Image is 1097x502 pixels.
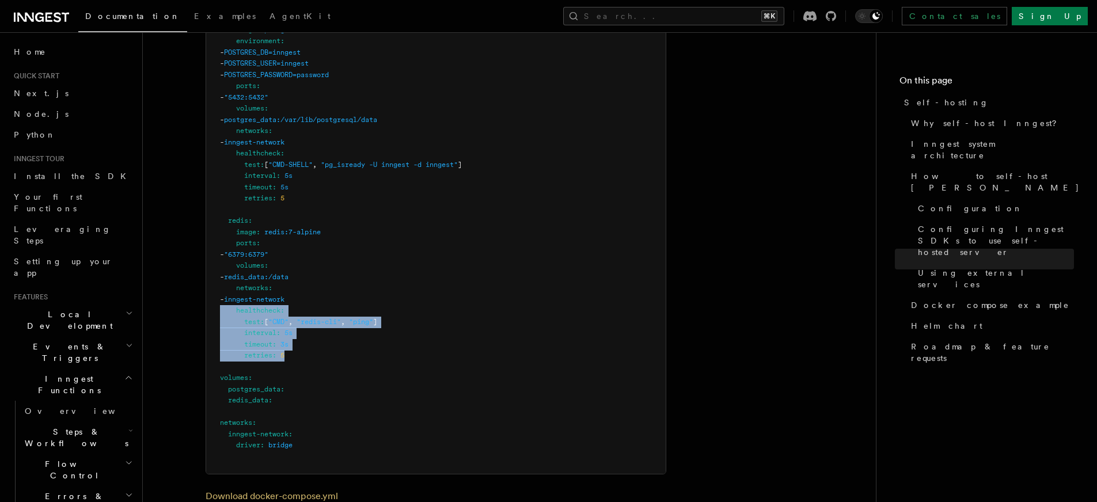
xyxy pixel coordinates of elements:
span: "CMD" [268,318,289,326]
span: Configuration [918,203,1023,214]
a: Node.js [9,104,135,124]
span: image [236,228,256,236]
span: test [244,318,260,326]
h4: On this page [899,74,1074,92]
span: volumes [236,104,264,112]
a: Install the SDK [9,166,135,187]
span: ] [373,318,377,326]
span: redis_data [228,396,268,404]
a: Your first Functions [9,187,135,219]
span: : [260,318,264,326]
span: : [260,441,264,449]
span: postgres:17 [264,26,309,34]
span: : [264,104,268,112]
button: Flow Control [20,454,135,486]
span: volumes [220,374,248,382]
span: networks [220,419,252,427]
span: retries [244,351,272,359]
span: Python [14,130,56,139]
a: Next.js [9,83,135,104]
span: : [248,216,252,225]
span: [ [264,318,268,326]
span: "redis-cli" [297,318,341,326]
span: : [256,228,260,236]
a: AgentKit [263,3,337,31]
a: Configuration [913,198,1074,219]
span: AgentKit [269,12,331,21]
span: : [256,26,260,34]
span: : [268,284,272,292]
span: postgres_data [228,385,280,393]
span: bridge [268,441,293,449]
span: Docker compose example [911,299,1069,311]
button: Inngest Functions [9,368,135,401]
span: Node.js [14,109,69,119]
a: Setting up your app [9,251,135,283]
span: Inngest tour [9,154,64,163]
span: redis:7-alpine [264,228,321,236]
span: - [220,93,224,101]
a: Contact sales [902,7,1007,25]
span: POSTGRES_USER=inngest [224,59,309,67]
span: - [220,295,224,303]
span: 5s [284,329,293,337]
span: - [220,138,224,146]
span: Setting up your app [14,257,113,277]
span: : [272,351,276,359]
span: : [280,385,284,393]
span: image [236,26,256,34]
span: [ [264,161,268,169]
span: environment [236,37,280,45]
span: "5432:5432" [224,93,268,101]
span: "6379:6379" [224,250,268,258]
span: inngest-network [224,138,284,146]
span: : [272,194,276,202]
span: : [289,430,293,438]
span: networks [236,127,268,135]
a: Configuring Inngest SDKs to use self-hosted server [913,219,1074,263]
span: Why self-host Inngest? [911,117,1065,129]
span: How to self-host [PERSON_NAME] [911,170,1080,193]
span: Documentation [85,12,180,21]
span: , [289,318,293,326]
span: redis_data:/data [224,273,289,281]
span: redis [228,216,248,225]
span: Events & Triggers [9,341,126,364]
button: Local Development [9,304,135,336]
span: - [220,59,224,67]
span: - [220,116,224,124]
span: inngest-network [224,295,284,303]
span: Using external services [918,267,1074,290]
span: healthcheck [236,149,280,157]
button: Toggle dark mode [855,9,883,23]
span: timeout [244,340,272,348]
span: networks [236,284,268,292]
span: : [280,306,284,314]
span: retries [244,194,272,202]
span: Inngest Functions [9,373,124,396]
span: volumes [236,261,264,269]
a: Why self-host Inngest? [906,113,1074,134]
span: POSTGRES_DB=inngest [224,48,301,56]
a: Helm chart [906,315,1074,336]
span: Leveraging Steps [14,225,111,245]
a: How to self-host [PERSON_NAME] [906,166,1074,198]
a: Documentation [78,3,187,32]
span: ] [458,161,462,169]
a: Examples [187,3,263,31]
button: Events & Triggers [9,336,135,368]
span: : [280,37,284,45]
a: Roadmap & feature requests [906,336,1074,368]
span: 5 [280,351,284,359]
a: Leveraging Steps [9,219,135,251]
span: : [256,82,260,90]
span: Steps & Workflows [20,426,128,449]
span: Install the SDK [14,172,133,181]
span: timeout [244,183,272,191]
span: - [220,273,224,281]
span: Inngest system architecture [911,138,1074,161]
span: - [220,71,224,79]
span: 5 [280,194,284,202]
span: Self-hosting [904,97,989,108]
span: interval [244,172,276,180]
